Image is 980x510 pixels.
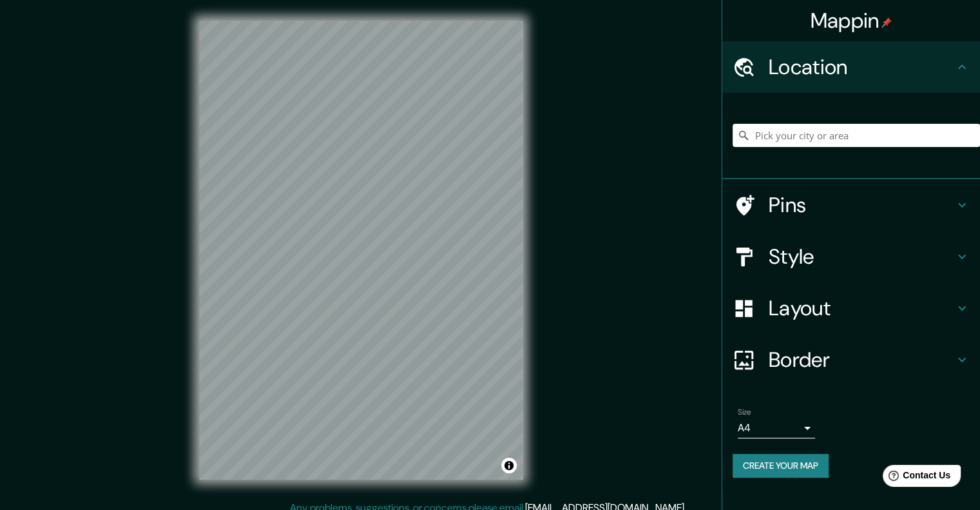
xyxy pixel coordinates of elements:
[769,244,954,270] h4: Style
[769,295,954,321] h4: Layout
[722,41,980,93] div: Location
[738,418,815,438] div: A4
[811,8,892,34] h4: Mappin
[199,21,523,480] canvas: Map
[738,407,751,418] label: Size
[769,54,954,80] h4: Location
[733,124,980,147] input: Pick your city or area
[769,192,954,218] h4: Pins
[722,179,980,231] div: Pins
[722,334,980,386] div: Border
[733,454,829,478] button: Create your map
[501,458,517,473] button: Toggle attribution
[722,231,980,282] div: Style
[722,282,980,334] div: Layout
[865,460,966,496] iframe: Help widget launcher
[881,17,892,28] img: pin-icon.png
[769,347,954,373] h4: Border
